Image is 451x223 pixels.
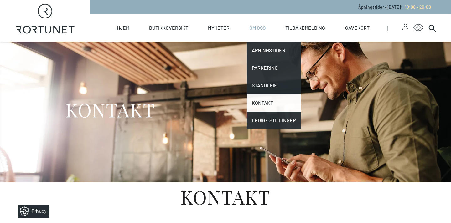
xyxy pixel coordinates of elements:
a: 10:00 - 20:00 [402,4,431,10]
h1: KONTAKT [65,98,155,121]
a: Butikkoversikt [149,14,188,42]
a: Standleie [247,77,301,94]
a: Hjem [117,14,129,42]
p: Åpningstider - [DATE] : [358,4,431,10]
a: Ledige stillinger [247,112,301,129]
a: Gavekort [345,14,370,42]
a: Om oss [249,14,266,42]
span: 10:00 - 20:00 [405,4,431,10]
a: Kontakt [247,94,301,112]
span: | [387,14,402,42]
iframe: Manage Preferences [6,203,57,220]
a: Tilbakemelding [285,14,325,42]
a: Nyheter [208,14,230,42]
a: Åpningstider [247,42,301,59]
a: Parkering [247,59,301,77]
button: Open Accessibility Menu [413,23,423,33]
